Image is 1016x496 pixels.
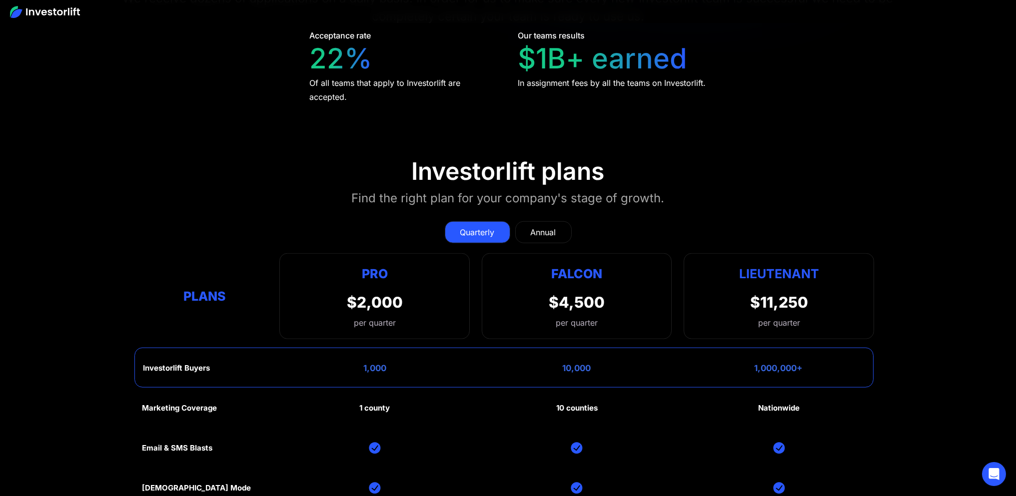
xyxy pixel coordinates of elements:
[758,317,800,329] div: per quarter
[310,42,373,75] div: 22%
[518,76,706,90] div: In assignment fees by all the teams on Investorlift.
[750,293,808,311] div: $11,250
[556,404,598,413] div: 10 counties
[142,484,251,493] div: [DEMOGRAPHIC_DATA] Mode
[310,76,499,104] div: Of all teams that apply to Investorlift are accepted.
[363,363,386,373] div: 1,000
[412,157,605,186] div: Investorlift plans
[549,293,605,311] div: $4,500
[347,264,403,283] div: Pro
[758,404,800,413] div: Nationwide
[347,293,403,311] div: $2,000
[359,404,390,413] div: 1 county
[347,317,403,329] div: per quarter
[518,29,585,41] div: Our teams results
[982,462,1006,486] div: Open Intercom Messenger
[310,29,371,41] div: Acceptance rate
[531,226,556,238] div: Annual
[142,404,217,413] div: Marketing Coverage
[556,317,598,329] div: per quarter
[551,264,602,283] div: Falcon
[143,364,210,373] div: Investorlift Buyers
[142,444,212,453] div: Email & SMS Blasts
[518,42,687,75] div: $1B+ earned
[352,189,665,207] div: Find the right plan for your company's stage of growth.
[562,363,591,373] div: 10,000
[754,363,803,373] div: 1,000,000+
[142,287,267,306] div: Plans
[460,226,495,238] div: Quarterly
[739,266,819,281] strong: Lieutenant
